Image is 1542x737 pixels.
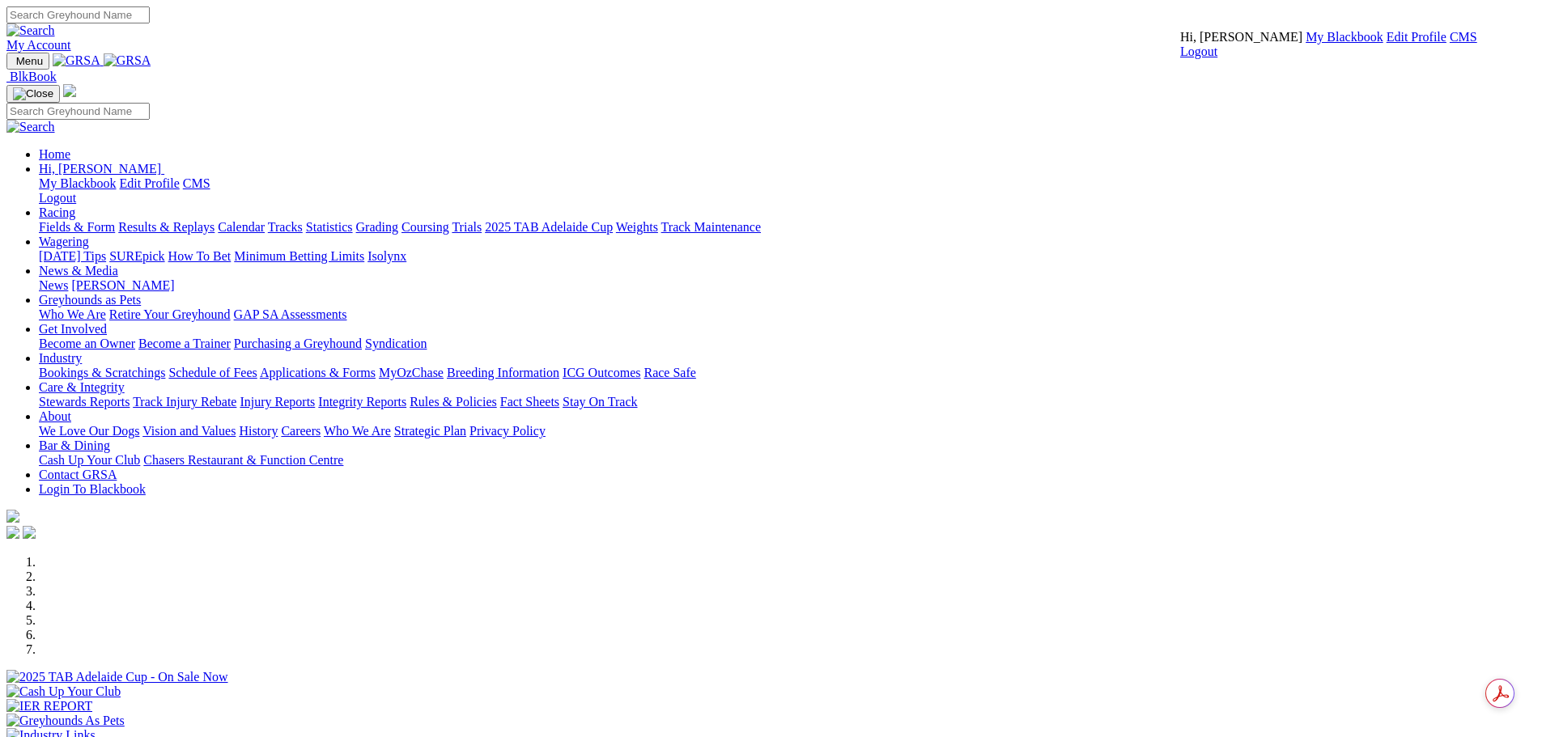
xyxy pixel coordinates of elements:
img: logo-grsa-white.png [6,510,19,523]
a: Results & Replays [118,220,215,234]
a: How To Bet [168,249,232,263]
div: Get Involved [39,337,1536,351]
div: Industry [39,366,1536,380]
button: Toggle navigation [6,53,49,70]
a: Contact GRSA [39,468,117,481]
a: MyOzChase [379,366,444,379]
span: Hi, [PERSON_NAME] [1180,30,1302,44]
a: Who We Are [324,424,391,438]
a: Track Maintenance [661,220,761,234]
a: About [39,409,71,423]
a: ICG Outcomes [563,366,640,379]
a: Track Injury Rebate [133,395,236,409]
a: BlkBook [6,70,57,83]
a: Calendar [218,220,265,234]
a: Schedule of Fees [168,366,257,379]
a: Rules & Policies [410,395,497,409]
a: Stay On Track [563,395,637,409]
img: logo-grsa-white.png [63,84,76,97]
a: Careers [281,424,321,438]
a: Wagering [39,235,89,248]
a: Privacy Policy [469,424,546,438]
a: SUREpick [109,249,164,263]
a: Become a Trainer [138,337,231,350]
a: Retire Your Greyhound [109,307,231,321]
img: facebook.svg [6,526,19,539]
input: Search [6,6,150,23]
a: Cash Up Your Club [39,453,140,467]
a: Fields & Form [39,220,115,234]
a: CMS [183,176,210,190]
a: Logout [39,191,76,205]
div: My Account [1180,30,1477,59]
a: My Blackbook [1306,30,1383,44]
a: Coursing [401,220,449,234]
a: My Blackbook [39,176,117,190]
a: Edit Profile [120,176,180,190]
a: My Account [6,38,71,52]
div: Wagering [39,249,1536,264]
a: Grading [356,220,398,234]
a: Industry [39,351,82,365]
a: Care & Integrity [39,380,125,394]
a: Chasers Restaurant & Function Centre [143,453,343,467]
a: GAP SA Assessments [234,307,347,321]
img: GRSA [104,53,151,68]
span: BlkBook [10,70,57,83]
div: Racing [39,220,1536,235]
a: Logout [1180,44,1217,58]
div: Care & Integrity [39,395,1536,409]
span: Hi, [PERSON_NAME] [39,162,161,176]
a: Syndication [365,337,427,350]
a: Who We Are [39,307,106,321]
a: Integrity Reports [318,395,406,409]
a: Bar & Dining [39,438,110,452]
a: Strategic Plan [394,424,466,438]
img: Search [6,120,55,134]
div: Greyhounds as Pets [39,307,1536,322]
a: Purchasing a Greyhound [234,337,362,350]
a: Applications & Forms [260,366,376,379]
a: Stewards Reports [39,395,130,409]
a: Vision and Values [142,424,236,438]
div: About [39,424,1536,438]
img: Cash Up Your Club [6,684,121,699]
a: [DATE] Tips [39,249,106,263]
a: Weights [616,220,658,234]
a: Fact Sheets [500,395,559,409]
a: News [39,278,68,292]
a: Edit Profile [1387,30,1446,44]
a: Breeding Information [447,366,559,379]
button: Toggle navigation [6,85,60,103]
img: twitter.svg [23,526,36,539]
div: News & Media [39,278,1536,293]
a: Minimum Betting Limits [234,249,364,263]
img: Close [13,87,53,100]
a: Bookings & Scratchings [39,366,165,379]
a: We Love Our Dogs [39,424,139,438]
div: Bar & Dining [39,453,1536,468]
a: Get Involved [39,322,107,336]
a: Home [39,147,70,161]
span: Menu [16,55,43,67]
a: Greyhounds as Pets [39,293,141,307]
div: Hi, [PERSON_NAME] [39,176,1536,205]
img: IER REPORT [6,699,92,714]
a: Login To Blackbook [39,482,146,496]
img: Greyhounds As Pets [6,714,125,728]
a: Trials [452,220,482,234]
a: Injury Reports [240,395,315,409]
img: GRSA [53,53,100,68]
a: 2025 TAB Adelaide Cup [485,220,613,234]
a: Racing [39,205,75,219]
a: [PERSON_NAME] [71,278,174,292]
a: CMS [1450,30,1477,44]
a: Race Safe [644,366,695,379]
a: Hi, [PERSON_NAME] [39,162,164,176]
a: Become an Owner [39,337,135,350]
a: History [239,424,278,438]
img: 2025 TAB Adelaide Cup - On Sale Now [6,670,228,684]
img: Search [6,23,55,38]
a: Isolynx [367,249,406,263]
a: News & Media [39,264,118,277]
